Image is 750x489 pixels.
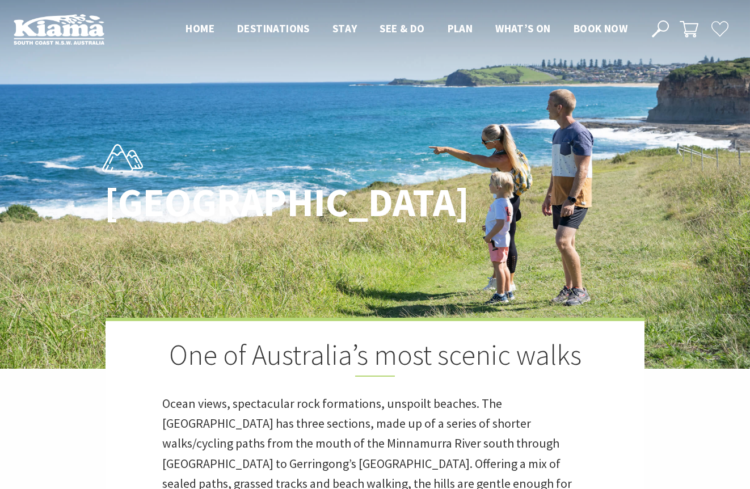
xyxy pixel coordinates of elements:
span: Plan [448,22,473,35]
span: Destinations [237,22,310,35]
span: What’s On [495,22,551,35]
span: Stay [332,22,357,35]
span: See & Do [380,22,424,35]
span: Book now [574,22,627,35]
img: Kiama Logo [14,14,104,45]
h2: One of Australia’s most scenic walks [162,338,588,377]
span: Home [186,22,214,35]
h1: [GEOGRAPHIC_DATA] [104,181,425,225]
nav: Main Menu [174,20,639,39]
